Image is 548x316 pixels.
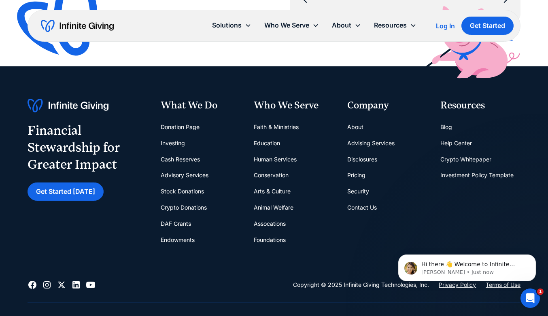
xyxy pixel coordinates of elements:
div: Log In [436,23,455,29]
a: Contact Us [347,199,377,216]
a: Foundations [254,232,286,248]
div: Solutions [212,20,242,31]
div: Solutions [206,17,258,34]
a: Advisory Services [161,167,208,183]
a: Faith & Ministries [254,119,299,135]
a: Help Center [440,135,472,151]
div: Resources [440,99,520,112]
div: Company [347,99,427,112]
a: Disclosures [347,151,377,168]
div: Who We Serve [264,20,309,31]
div: Resources [367,17,423,34]
iframe: Intercom notifications message [386,238,548,294]
div: Who We Serve [258,17,325,34]
a: Cash Reserves [161,151,200,168]
a: Assocations [254,216,286,232]
a: Education [254,135,280,151]
a: Arts & Culture [254,183,291,199]
a: Animal Welfare [254,199,293,216]
a: DAF Grants [161,216,191,232]
a: Investing [161,135,185,151]
div: Who We Serve [254,99,334,112]
iframe: Intercom live chat [520,288,540,308]
a: Security [347,183,369,199]
a: Human Services [254,151,297,168]
a: Endowments [161,232,195,248]
span: 1 [537,288,544,295]
a: Investment Policy Template [440,167,514,183]
a: Crypto Whitepaper [440,151,491,168]
a: Pricing [347,167,365,183]
div: About [332,20,351,31]
div: Copyright © 2025 Infinite Giving Technologies, Inc. [293,280,429,290]
a: Conservation [254,167,289,183]
a: Crypto Donations [161,199,207,216]
a: Donation Page [161,119,200,135]
div: What We Do [161,99,241,112]
a: About [347,119,363,135]
a: Blog [440,119,452,135]
a: home [41,19,114,32]
div: About [325,17,367,34]
a: Get Started [461,17,514,35]
a: Get Started [DATE] [28,182,104,201]
div: Resources [374,20,407,31]
a: Advising Services [347,135,395,151]
a: Log In [436,21,455,31]
a: Stock Donations [161,183,204,199]
div: Financial Stewardship for Greater Impact [28,122,148,173]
